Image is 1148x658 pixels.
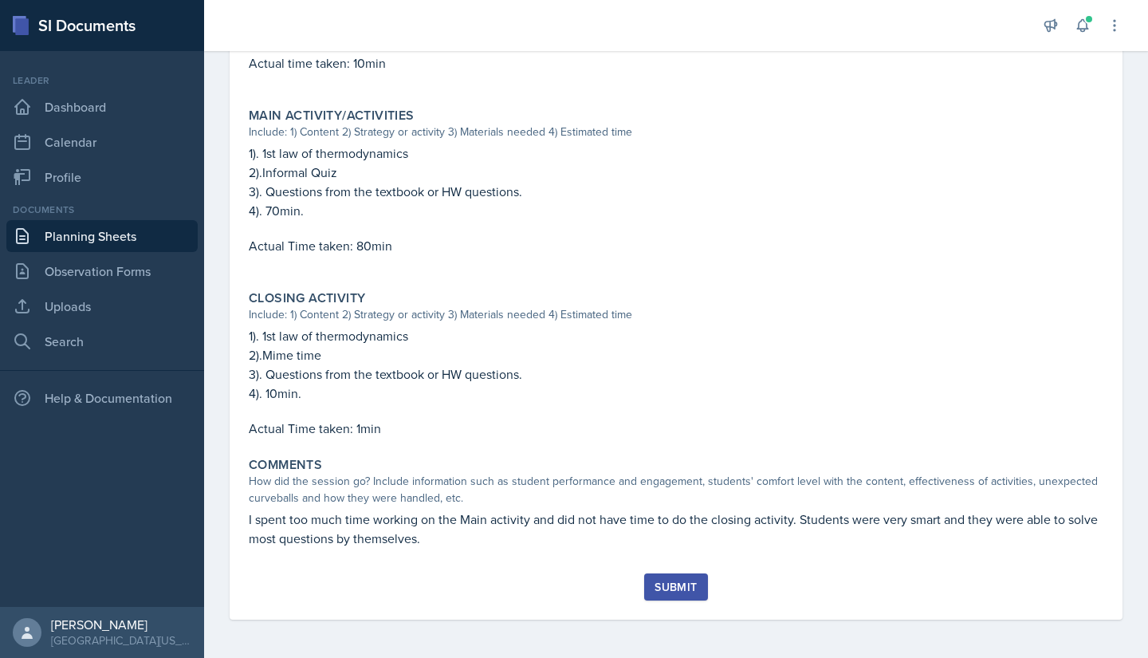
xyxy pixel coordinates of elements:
div: Submit [655,581,697,593]
a: Dashboard [6,91,198,123]
p: 1). 1st law of thermodynamics [249,326,1103,345]
p: Actual Time taken: 80min [249,236,1103,255]
a: Search [6,325,198,357]
div: Include: 1) Content 2) Strategy or activity 3) Materials needed 4) Estimated time [249,306,1103,323]
p: 3). Questions from the textbook or HW questions. [249,182,1103,201]
p: 2).Mime time [249,345,1103,364]
p: 2).Informal Quiz [249,163,1103,182]
div: Documents [6,203,198,217]
div: How did the session go? Include information such as student performance and engagement, students'... [249,473,1103,506]
p: 4). 10min. [249,384,1103,403]
p: 1). 1st law of thermodynamics [249,144,1103,163]
p: Actual time taken: 10min [249,53,1103,73]
div: Help & Documentation [6,382,198,414]
label: Closing Activity [249,290,365,306]
label: Main Activity/Activities [249,108,415,124]
div: Leader [6,73,198,88]
a: Observation Forms [6,255,198,287]
div: [PERSON_NAME] [51,617,191,632]
a: Planning Sheets [6,220,198,252]
label: Comments [249,457,322,473]
p: Actual Time taken: 1min [249,419,1103,438]
a: Profile [6,161,198,193]
div: Include: 1) Content 2) Strategy or activity 3) Materials needed 4) Estimated time [249,124,1103,140]
p: I spent too much time working on the Main activity and did not have time to do the closing activi... [249,510,1103,548]
div: [GEOGRAPHIC_DATA][US_STATE] in [GEOGRAPHIC_DATA] [51,632,191,648]
a: Calendar [6,126,198,158]
a: Uploads [6,290,198,322]
p: 4). 70min. [249,201,1103,220]
button: Submit [644,573,707,601]
p: 3). Questions from the textbook or HW questions. [249,364,1103,384]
